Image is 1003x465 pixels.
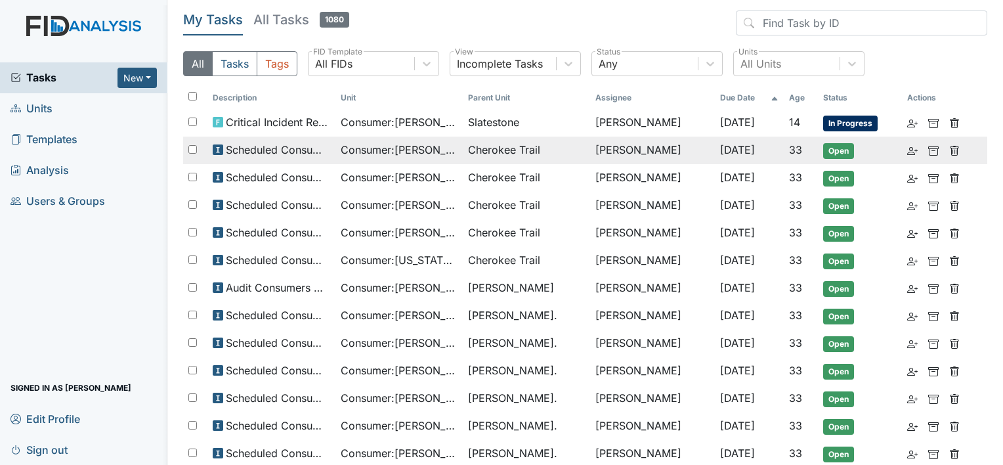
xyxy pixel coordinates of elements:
a: Delete [949,114,960,130]
span: [PERSON_NAME]. [468,363,557,378]
h5: My Tasks [183,11,243,29]
span: Consumer : [PERSON_NAME] [341,225,458,240]
span: [DATE] [720,447,755,460]
a: Archive [928,197,939,213]
span: [DATE] [720,336,755,349]
span: [DATE] [720,281,755,294]
span: Slatestone [468,114,519,130]
span: Units [11,99,53,119]
span: Open [823,143,854,159]
span: 33 [789,391,802,405]
span: Audit Consumers Charts [226,280,330,296]
a: Delete [949,197,960,213]
span: Open [823,171,854,187]
span: Consumer : [PERSON_NAME] [341,114,458,130]
span: [PERSON_NAME]. [468,390,557,406]
th: Toggle SortBy [818,87,902,109]
a: Archive [928,390,939,406]
span: [DATE] [720,419,755,432]
span: Open [823,336,854,352]
span: Cherokee Trail [468,197,540,213]
span: Consumer : [PERSON_NAME] [341,335,458,351]
span: Consumer : [PERSON_NAME] [341,390,458,406]
span: In Progress [823,116,878,131]
span: Open [823,226,854,242]
span: Scheduled Consumer Chart Review [226,363,330,378]
td: [PERSON_NAME] [590,275,715,302]
span: 14 [789,116,800,129]
span: 33 [789,254,802,267]
a: Archive [928,169,939,185]
span: [DATE] [720,171,755,184]
td: [PERSON_NAME] [590,219,715,247]
span: Edit Profile [11,409,80,429]
td: [PERSON_NAME] [590,137,715,164]
span: [DATE] [720,143,755,156]
span: Open [823,391,854,407]
span: Scheduled Consumer Chart Review [226,335,330,351]
span: Scheduled Consumer Chart Review [226,307,330,323]
span: [PERSON_NAME]. [468,307,557,323]
span: [DATE] [720,226,755,239]
th: Assignee [590,87,715,109]
a: Delete [949,142,960,158]
span: Scheduled Consumer Chart Review [226,445,330,461]
button: New [117,68,157,88]
span: 33 [789,447,802,460]
span: 33 [789,281,802,294]
a: Delete [949,335,960,351]
span: Scheduled Consumer Chart Review [226,225,330,240]
div: Any [599,56,618,72]
span: Cherokee Trail [468,169,540,185]
h5: All Tasks [253,11,349,29]
td: [PERSON_NAME] [590,385,715,412]
span: Consumer : [PERSON_NAME] [341,307,458,323]
a: Delete [949,225,960,240]
a: Archive [928,142,939,158]
span: Analysis [11,160,69,181]
input: Find Task by ID [736,11,987,35]
span: Scheduled Consumer Chart Review [226,142,330,158]
span: Templates [11,129,77,150]
td: [PERSON_NAME] [590,302,715,330]
th: Toggle SortBy [784,87,818,109]
span: [PERSON_NAME] [468,280,554,296]
th: Toggle SortBy [207,87,335,109]
td: [PERSON_NAME] [590,109,715,137]
a: Delete [949,445,960,461]
td: [PERSON_NAME] [590,330,715,357]
span: Cherokee Trail [468,142,540,158]
a: Archive [928,445,939,461]
span: [PERSON_NAME]. [468,418,557,433]
span: 33 [789,143,802,156]
span: Open [823,254,854,269]
span: Scheduled Consumer Chart Review [226,252,330,268]
span: Cherokee Trail [468,225,540,240]
span: Consumer : [PERSON_NAME] [341,142,458,158]
span: Open [823,309,854,324]
span: 33 [789,171,802,184]
a: Delete [949,390,960,406]
a: Archive [928,252,939,268]
span: Scheduled Consumer Chart Review [226,418,330,433]
span: 33 [789,419,802,432]
span: Consumer : [PERSON_NAME] [341,363,458,378]
a: Archive [928,335,939,351]
a: Tasks [11,70,117,85]
span: Signed in as [PERSON_NAME] [11,378,131,398]
span: [DATE] [720,309,755,322]
a: Delete [949,280,960,296]
td: [PERSON_NAME] [590,192,715,219]
span: 33 [789,226,802,239]
span: Users & Groups [11,191,105,211]
span: 1080 [320,12,349,28]
div: Type filter [183,51,297,76]
a: Delete [949,418,960,433]
span: Open [823,419,854,435]
a: Delete [949,169,960,185]
a: Archive [928,114,939,130]
div: All Units [740,56,781,72]
a: Archive [928,307,939,323]
td: [PERSON_NAME] [590,412,715,440]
